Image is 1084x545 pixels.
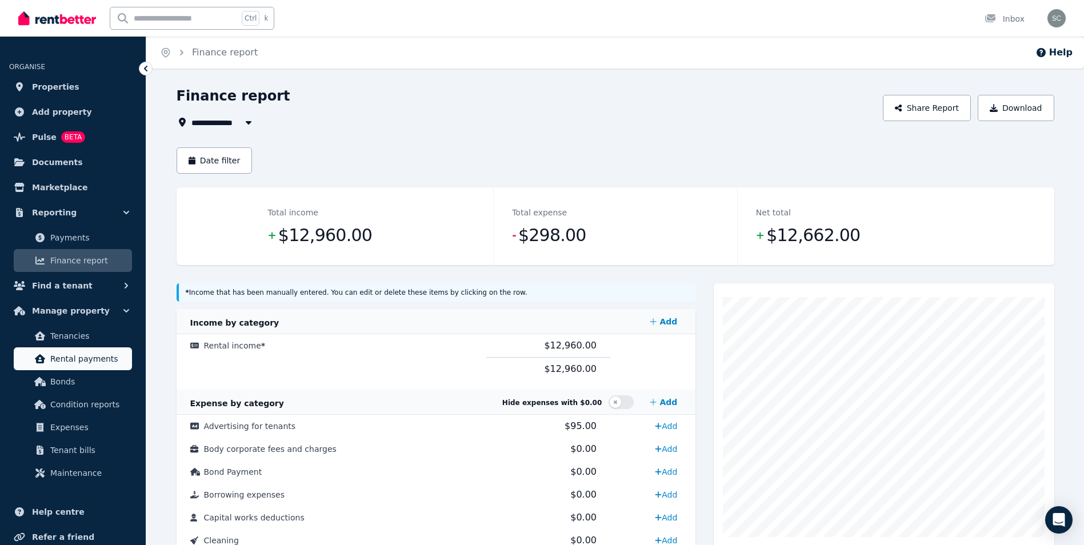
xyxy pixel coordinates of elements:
[14,226,132,249] a: Payments
[192,47,258,58] a: Finance report
[32,181,87,194] span: Marketplace
[978,95,1054,121] button: Download
[650,463,682,481] a: Add
[264,14,268,23] span: k
[50,329,127,343] span: Tenancies
[268,227,276,243] span: +
[32,505,85,519] span: Help centre
[756,227,764,243] span: +
[14,393,132,416] a: Condition reports
[14,416,132,439] a: Expenses
[61,131,85,143] span: BETA
[9,201,137,224] button: Reporting
[9,500,137,523] a: Help centre
[14,439,132,462] a: Tenant bills
[1045,506,1073,534] div: Open Intercom Messenger
[645,391,682,414] a: Add
[518,224,586,247] span: $298.00
[883,95,971,121] button: Share Report
[14,370,132,393] a: Bonds
[278,224,372,247] span: $12,960.00
[50,352,127,366] span: Rental payments
[242,11,259,26] span: Ctrl
[146,37,271,69] nav: Breadcrumb
[570,466,597,477] span: $0.00
[9,274,137,297] button: Find a tenant
[50,254,127,267] span: Finance report
[9,126,137,149] a: PulseBETA
[204,422,296,431] span: Advertising for tenants
[50,398,127,411] span: Condition reports
[14,347,132,370] a: Rental payments
[9,101,137,123] a: Add property
[512,227,516,243] span: -
[756,206,791,219] dt: Net total
[177,147,253,174] button: Date filter
[9,75,137,98] a: Properties
[1035,46,1073,59] button: Help
[14,249,132,272] a: Finance report
[9,151,137,174] a: Documents
[565,420,597,431] span: $95.00
[1047,9,1066,27] img: Scott Curtis
[645,310,682,333] a: Add
[570,489,597,500] span: $0.00
[650,440,682,458] a: Add
[650,486,682,504] a: Add
[502,399,602,407] span: Hide expenses with $0.00
[204,467,262,476] span: Bond Payment
[9,63,45,71] span: ORGANISE
[32,530,94,544] span: Refer a friend
[18,10,96,27] img: RentBetter
[766,224,860,247] span: $12,662.00
[570,512,597,523] span: $0.00
[204,341,266,350] span: Rental income
[186,288,527,296] small: Income that has been manually entered. You can edit or delete these items by clicking on the row.
[204,490,285,499] span: Borrowing expenses
[570,443,597,454] span: $0.00
[9,299,137,322] button: Manage property
[32,206,77,219] span: Reporting
[32,80,79,94] span: Properties
[9,176,137,199] a: Marketplace
[50,443,127,457] span: Tenant bills
[268,206,318,219] dt: Total income
[14,324,132,347] a: Tenancies
[32,105,92,119] span: Add property
[650,417,682,435] a: Add
[190,399,284,408] span: Expense by category
[985,13,1025,25] div: Inbox
[204,536,239,545] span: Cleaning
[32,304,110,318] span: Manage property
[512,206,567,219] dt: Total expense
[32,155,83,169] span: Documents
[50,231,127,245] span: Payments
[32,279,93,292] span: Find a tenant
[190,318,279,327] span: Income by category
[50,420,127,434] span: Expenses
[544,340,597,351] span: $12,960.00
[650,508,682,527] a: Add
[177,87,290,105] h1: Finance report
[50,466,127,480] span: Maintenance
[50,375,127,388] span: Bonds
[14,462,132,484] a: Maintenance
[204,513,305,522] span: Capital works deductions
[204,444,337,454] span: Body corporate fees and charges
[32,130,57,144] span: Pulse
[544,363,597,374] span: $12,960.00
